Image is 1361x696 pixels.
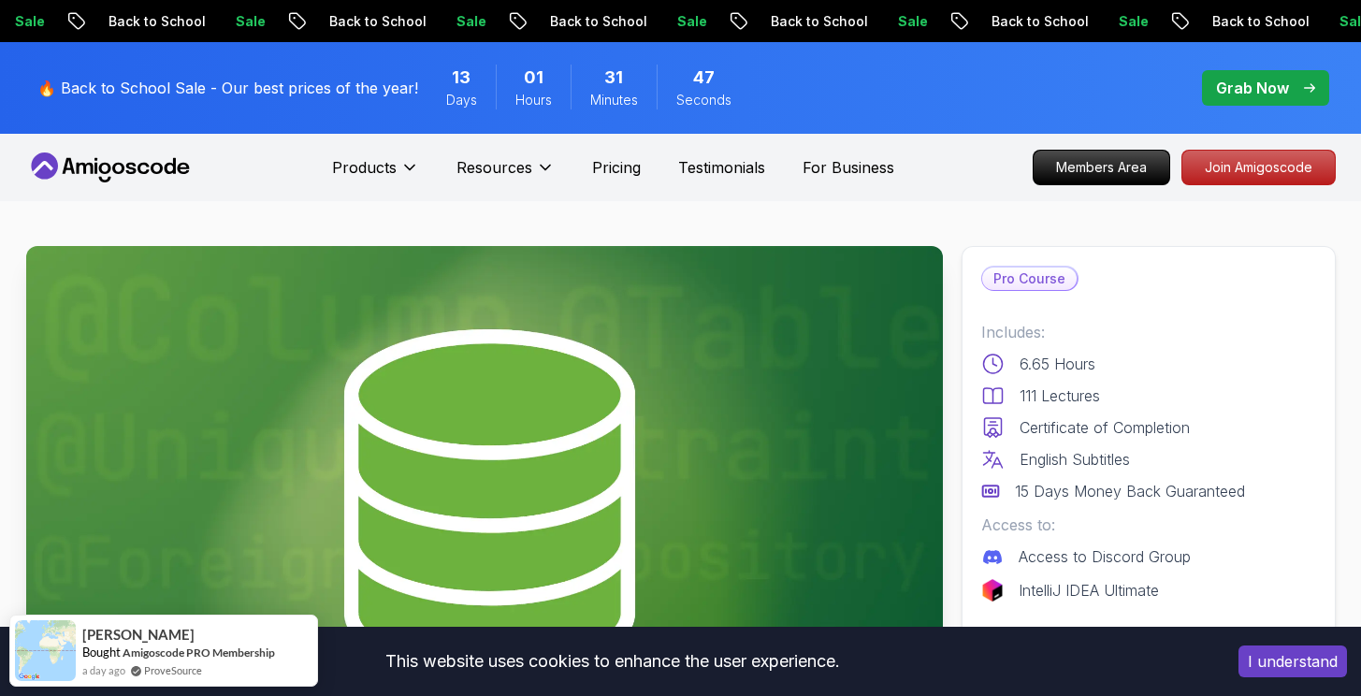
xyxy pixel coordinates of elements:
[332,156,419,194] button: Products
[1238,645,1347,677] button: Accept cookies
[515,91,552,109] span: Hours
[446,91,477,109] span: Days
[82,662,125,678] span: a day ago
[1185,12,1312,31] p: Back to School
[1019,579,1159,602] p: IntelliJ IDEA Ultimate
[982,268,1077,290] p: Pro Course
[209,12,268,31] p: Sale
[744,12,871,31] p: Back to School
[456,156,532,179] p: Resources
[1020,416,1190,439] p: Certificate of Completion
[524,65,543,91] span: 1 Hours
[82,627,195,643] span: [PERSON_NAME]
[590,91,638,109] span: Minutes
[332,156,397,179] p: Products
[981,321,1316,343] p: Includes:
[81,12,209,31] p: Back to School
[676,91,731,109] span: Seconds
[803,156,894,179] a: For Business
[82,645,121,660] span: Bought
[1181,150,1336,185] a: Join Amigoscode
[1015,480,1245,502] p: 15 Days Money Back Guaranteed
[523,12,650,31] p: Back to School
[1020,353,1095,375] p: 6.65 Hours
[456,156,555,194] button: Resources
[604,65,623,91] span: 31 Minutes
[1182,151,1335,184] p: Join Amigoscode
[693,65,715,91] span: 47 Seconds
[592,156,641,179] a: Pricing
[871,12,931,31] p: Sale
[650,12,710,31] p: Sale
[1034,151,1169,184] p: Members Area
[429,12,489,31] p: Sale
[981,514,1316,536] p: Access to:
[1033,150,1170,185] a: Members Area
[123,645,275,660] a: Amigoscode PRO Membership
[1216,77,1289,99] p: Grab Now
[302,12,429,31] p: Back to School
[1019,545,1191,568] p: Access to Discord Group
[1092,12,1151,31] p: Sale
[37,77,418,99] p: 🔥 Back to School Sale - Our best prices of the year!
[678,156,765,179] a: Testimonials
[964,12,1092,31] p: Back to School
[14,641,1210,682] div: This website uses cookies to enhance the user experience.
[1020,448,1130,471] p: English Subtitles
[981,579,1004,602] img: jetbrains logo
[15,620,76,681] img: provesource social proof notification image
[144,662,202,678] a: ProveSource
[452,65,471,91] span: 13 Days
[1020,384,1100,407] p: 111 Lectures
